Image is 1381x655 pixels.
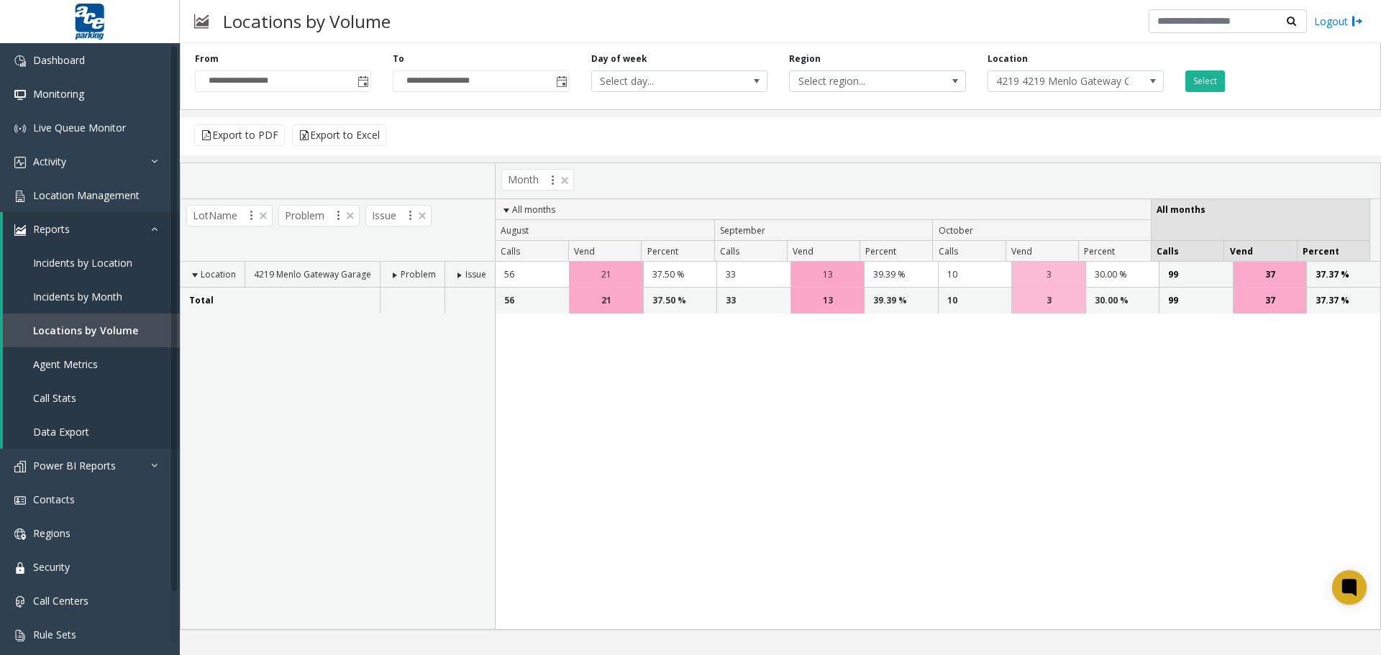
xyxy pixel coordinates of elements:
img: 'icon' [14,123,26,134]
span: Contacts [33,493,75,506]
button: Export to PDF [194,124,285,146]
button: Select [1185,70,1225,92]
img: 'icon' [14,191,26,202]
th: Percent [1297,241,1369,262]
img: 'icon' [14,528,26,540]
span: Problem [278,205,360,226]
label: Region [789,52,821,65]
span: Select region... [790,71,930,91]
a: Data Export [3,415,180,449]
th: Vend [1223,241,1296,262]
a: Call Stats [3,381,180,415]
span: Locations by Volume [33,324,138,337]
td: 39.39 % [864,288,938,313]
span: Issue [465,268,486,280]
img: 'icon' [14,630,26,641]
button: Export to Excel [292,124,386,146]
img: 'icon' [14,495,26,506]
span: LotName [186,205,273,226]
span: Live Queue Monitor [33,121,126,134]
span: Call Stats [33,391,76,405]
th: Percent [641,241,714,262]
td: 37.50 % [643,288,717,313]
td: 30.00 % [1085,262,1159,288]
span: Regions [33,526,70,540]
span: 13 [823,293,833,307]
a: Incidents by Month [3,280,180,313]
span: Incidents by Month [33,290,122,303]
span: 3 [1047,267,1052,281]
a: Reports [3,212,180,246]
span: Toggle popup [355,71,370,91]
span: Problem [401,268,436,280]
span: 37 [1265,267,1275,281]
span: Toggle popup [553,71,569,91]
span: 4219 Menlo Gateway Garage [254,268,371,280]
span: Issue [365,205,432,226]
label: Day of week [591,52,647,65]
span: Security [33,560,70,574]
td: 39.39 % [864,262,938,288]
td: 99 [1159,262,1233,288]
span: Incidents by Location [33,256,132,270]
label: From [195,52,219,65]
h3: Locations by Volume [216,4,398,39]
span: Monitoring [33,87,84,101]
td: 10 [938,262,1012,288]
span: Select day... [592,71,732,91]
img: 'icon' [14,562,26,574]
td: 99 [1159,288,1233,313]
td: 33 [716,262,790,288]
img: 'icon' [14,461,26,472]
td: 56 [496,262,570,288]
img: 'icon' [14,89,26,101]
img: 'icon' [14,224,26,236]
span: Call Centers [33,594,88,608]
span: Location Management [33,188,140,202]
label: Location [988,52,1028,65]
span: Dashboard [33,53,85,67]
td: 30.00 % [1085,288,1159,313]
th: October [932,220,1151,241]
span: Month [501,169,574,191]
img: 'icon' [14,596,26,608]
img: 'icon' [14,55,26,67]
span: 21 [601,267,611,281]
th: Vend [568,241,641,262]
span: 3 [1047,293,1052,307]
th: Vend [787,241,860,262]
span: 4219 4219 Menlo Gateway Garage [988,71,1129,91]
img: pageIcon [194,4,209,39]
img: 'icon' [14,157,26,168]
span: 13 [823,267,833,281]
th: Percent [1078,241,1151,262]
span: Total [189,294,214,306]
span: 37 [1265,293,1275,307]
td: 37.50 % [643,262,717,288]
a: Logout [1314,14,1363,29]
span: Activity [33,155,66,168]
span: Power BI Reports [33,459,116,472]
th: August [496,220,714,241]
a: Agent Metrics [3,347,180,381]
th: Calls [714,241,787,262]
th: Vend [1006,241,1078,262]
span: Data Export [33,425,89,439]
th: Calls [1151,241,1223,262]
th: Calls [496,241,568,262]
th: All months [496,199,1151,221]
span: Agent Metrics [33,357,98,371]
th: Calls [932,241,1005,262]
th: September [714,220,933,241]
label: To [393,52,404,65]
img: logout [1352,14,1363,29]
td: 37.37 % [1306,262,1380,288]
span: Rule Sets [33,628,76,641]
a: Incidents by Location [3,246,180,280]
td: 37.37 % [1306,288,1380,313]
span: Reports [33,222,70,236]
th: Percent [860,241,932,262]
td: 56 [496,288,570,313]
a: Locations by Volume [3,313,180,347]
th: All months [1151,199,1369,242]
